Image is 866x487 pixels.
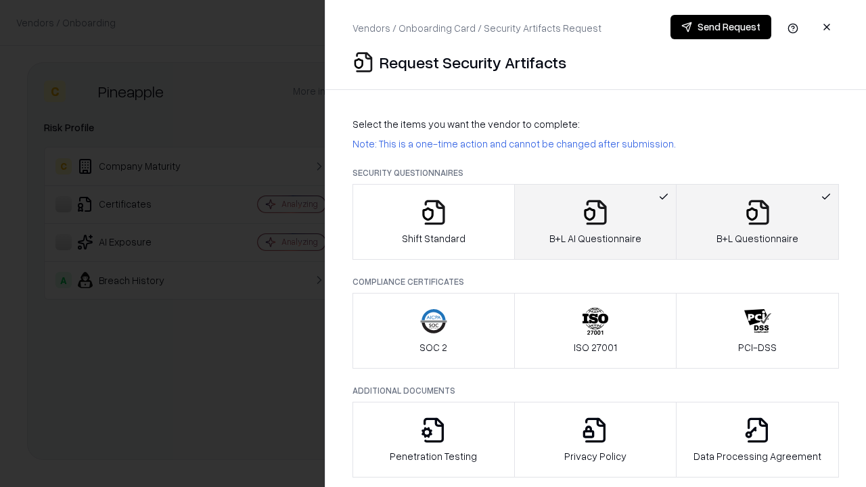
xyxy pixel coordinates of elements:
button: PCI-DSS [676,293,839,369]
p: Data Processing Agreement [693,449,821,463]
button: B+L AI Questionnaire [514,184,677,260]
p: B+L AI Questionnaire [549,231,641,246]
p: SOC 2 [419,340,447,354]
p: Request Security Artifacts [380,51,566,73]
button: Shift Standard [352,184,515,260]
p: Security Questionnaires [352,167,839,179]
button: Send Request [670,15,771,39]
p: Vendors / Onboarding Card / Security Artifacts Request [352,21,601,35]
p: Penetration Testing [390,449,477,463]
button: B+L Questionnaire [676,184,839,260]
p: Privacy Policy [564,449,626,463]
p: Additional Documents [352,385,839,396]
p: Select the items you want the vendor to complete: [352,117,839,131]
p: Note: This is a one-time action and cannot be changed after submission. [352,137,839,151]
button: Privacy Policy [514,402,677,478]
button: Data Processing Agreement [676,402,839,478]
p: B+L Questionnaire [716,231,798,246]
p: Shift Standard [402,231,465,246]
button: Penetration Testing [352,402,515,478]
p: PCI-DSS [738,340,777,354]
p: ISO 27001 [574,340,617,354]
button: SOC 2 [352,293,515,369]
button: ISO 27001 [514,293,677,369]
p: Compliance Certificates [352,276,839,287]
